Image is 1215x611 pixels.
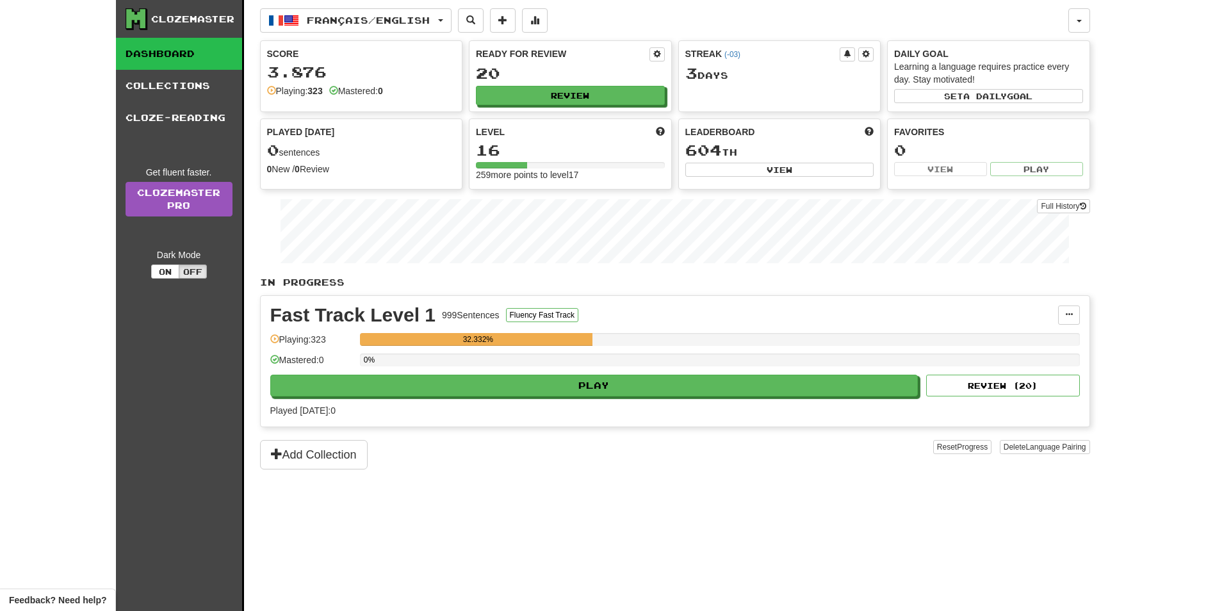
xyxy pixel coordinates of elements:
[894,162,987,176] button: View
[307,15,430,26] span: Français / English
[685,126,755,138] span: Leaderboard
[476,86,665,105] button: Review
[329,85,383,97] div: Mastered:
[307,86,322,96] strong: 323
[1025,443,1086,452] span: Language Pairing
[990,162,1083,176] button: Play
[894,89,1083,103] button: Seta dailygoal
[270,333,354,354] div: Playing: 323
[476,65,665,81] div: 20
[1037,199,1089,213] button: Full History
[267,163,456,175] div: New / Review
[116,102,242,134] a: Cloze-Reading
[179,265,207,279] button: Off
[267,64,456,80] div: 3.876
[685,47,840,60] div: Streak
[685,65,874,82] div: Day s
[656,126,665,138] span: Score more points to level up
[295,164,300,174] strong: 0
[933,440,991,454] button: ResetProgress
[267,126,335,138] span: Played [DATE]
[267,47,456,60] div: Score
[126,166,232,179] div: Get fluent faster.
[1000,440,1090,454] button: DeleteLanguage Pairing
[116,70,242,102] a: Collections
[894,60,1083,86] div: Learning a language requires practice every day. Stay motivated!
[522,8,548,33] button: More stats
[894,142,1083,158] div: 0
[151,13,234,26] div: Clozemaster
[685,142,874,159] div: th
[260,8,452,33] button: Français/English
[865,126,874,138] span: This week in points, UTC
[116,38,242,70] a: Dashboard
[476,142,665,158] div: 16
[270,354,354,375] div: Mastered: 0
[685,64,697,82] span: 3
[270,305,436,325] div: Fast Track Level 1
[685,141,722,159] span: 604
[267,85,323,97] div: Playing:
[267,142,456,159] div: sentences
[364,333,592,346] div: 32.332%
[894,47,1083,60] div: Daily Goal
[260,440,368,469] button: Add Collection
[126,182,232,216] a: ClozemasterPro
[490,8,516,33] button: Add sentence to collection
[963,92,1007,101] span: a daily
[270,375,918,396] button: Play
[378,86,383,96] strong: 0
[957,443,988,452] span: Progress
[476,126,505,138] span: Level
[476,168,665,181] div: 259 more points to level 17
[267,141,279,159] span: 0
[476,47,649,60] div: Ready for Review
[151,265,179,279] button: On
[685,163,874,177] button: View
[506,308,578,322] button: Fluency Fast Track
[267,164,272,174] strong: 0
[270,405,336,416] span: Played [DATE]: 0
[442,309,500,322] div: 999 Sentences
[9,594,106,607] span: Open feedback widget
[724,50,740,59] a: (-03)
[126,248,232,261] div: Dark Mode
[260,276,1090,289] p: In Progress
[926,375,1080,396] button: Review (20)
[894,126,1083,138] div: Favorites
[458,8,484,33] button: Search sentences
